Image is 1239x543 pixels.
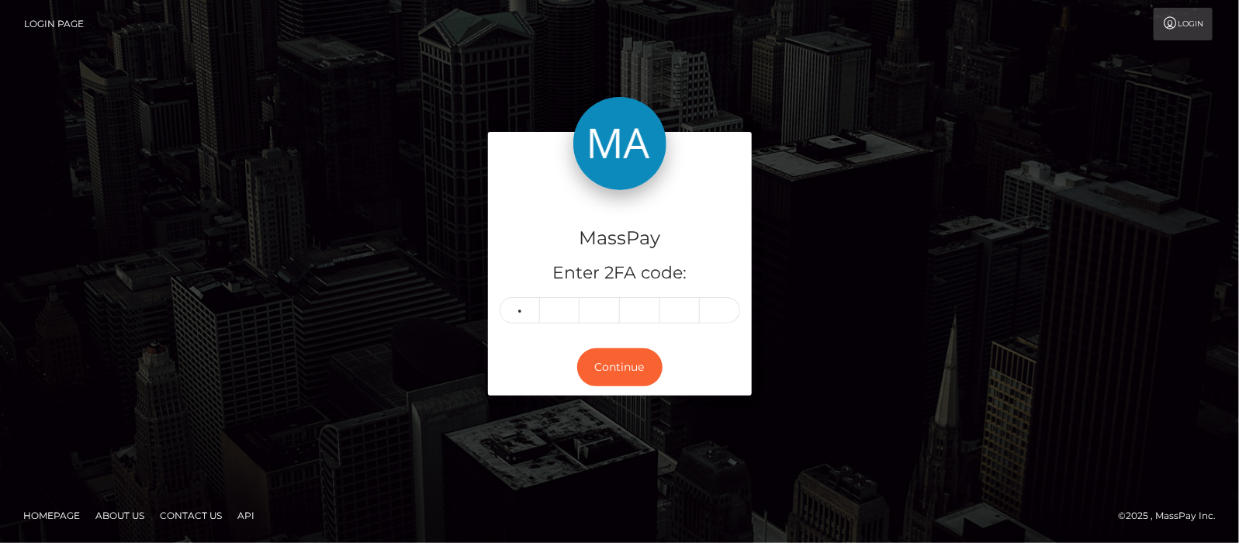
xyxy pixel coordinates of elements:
div: © 2025 , MassPay Inc. [1118,507,1227,524]
a: Homepage [17,503,86,527]
a: Login [1154,8,1213,40]
a: Contact Us [154,503,228,527]
a: Login Page [24,8,84,40]
button: Continue [577,348,663,386]
a: API [231,503,261,527]
img: MassPay [573,97,666,190]
h5: Enter 2FA code: [500,261,740,285]
a: About Us [89,503,151,527]
h4: MassPay [500,225,740,252]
